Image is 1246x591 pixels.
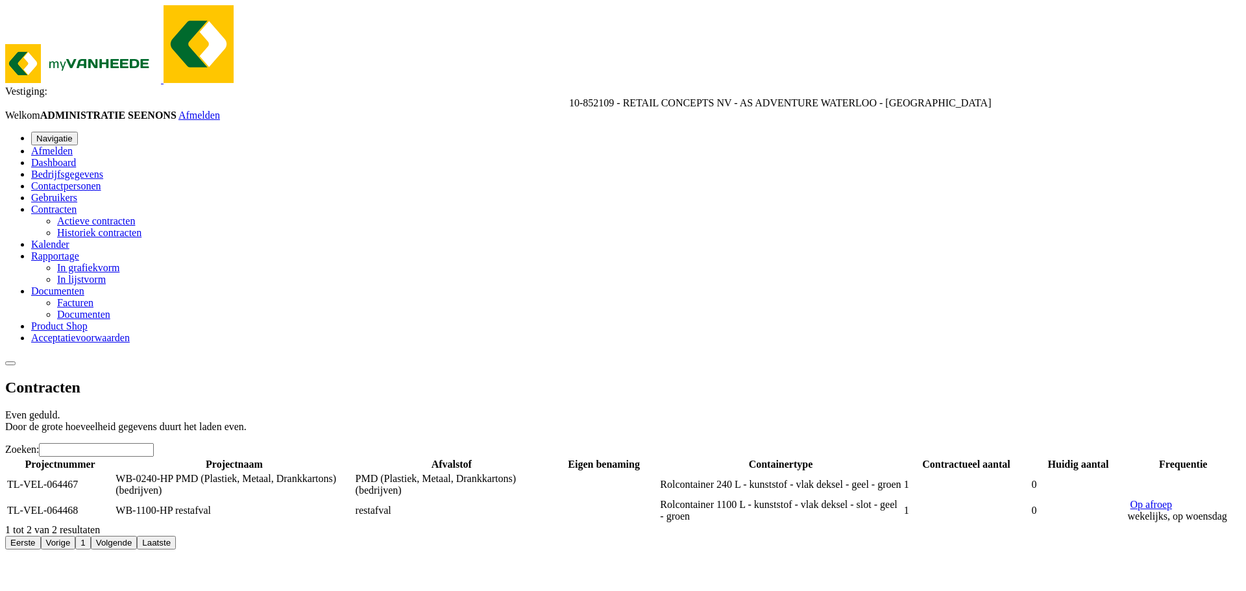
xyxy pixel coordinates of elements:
a: Contactpersonen [31,180,101,191]
strong: ADMINISTRATIE SEENONS [40,110,177,121]
img: myVanheede [164,5,234,83]
a: Afmelden [178,110,220,121]
a: Historiek contracten [57,227,141,238]
a: Gebruikers [31,192,77,203]
span: Navigatie [36,134,73,143]
span: Containertype [749,459,813,470]
td: 0 [1031,472,1125,497]
td: 1 [903,498,1030,523]
p: Even geduld. Door de grote hoeveelheid gegevens duurt het laden even. [5,409,1241,433]
button: Last [137,536,176,549]
td: WB-0240-HP PMD (Plastiek, Metaal, Drankkartons) (bedrijven) [115,472,353,497]
td: 0 [1031,498,1125,523]
td: Rolcontainer 1100 L - kunststof - vlak deksel - slot - geel - groen [659,498,901,523]
nav: pagination [5,536,1241,549]
a: Bedrijfsgegevens [31,169,103,180]
a: Documenten [57,309,110,320]
span: Welkom [5,110,178,121]
span: Projectnaam [206,459,263,470]
td: WB-1100-HP restafval [115,498,353,523]
img: myVanheede [5,44,161,83]
span: Eigen benaming [568,459,640,470]
a: Op afroep [1130,499,1172,510]
button: 1 [75,536,90,549]
span: Vestiging: [5,86,47,97]
td: restafval [355,498,548,523]
td: PMD (Plastiek, Metaal, Drankkartons) (bedrijven) [355,472,548,497]
td: TL-VEL-064468 [6,498,114,523]
td: 1 [903,472,1030,497]
a: Afmelden [31,145,73,156]
span: 10-852109 - RETAIL CONCEPTS NV - AS ADVENTURE WATERLOO - WATERLOO [569,97,991,108]
a: In lijstvorm [57,274,106,285]
button: Navigatie [31,132,78,145]
a: Documenten [31,285,84,296]
a: In grafiekvorm [57,262,119,273]
a: Kalender [31,239,69,250]
a: Product Shop [31,320,88,332]
td: wekelijks, op woensdag [1127,498,1240,523]
button: Next [91,536,138,549]
button: Previous [41,536,76,549]
td: TL-VEL-064467 [6,472,114,497]
a: Actieve contracten [57,215,135,226]
span: Contractueel aantal [922,459,1010,470]
a: Facturen [57,297,93,308]
span: Frequentie [1159,459,1207,470]
div: 1 tot 2 van 2 resultaten [5,524,1241,536]
a: Contracten [31,204,77,215]
span: Projectnummer [25,459,95,470]
a: Dashboard [31,157,76,168]
td: Rolcontainer 240 L - kunststof - vlak deksel - geel - groen [659,472,901,497]
button: First [5,536,41,549]
label: Zoeken: [5,444,39,455]
h2: Contracten [5,379,1241,396]
span: Afvalstof [432,459,472,470]
a: Acceptatievoorwaarden [31,332,130,343]
a: Rapportage [31,250,79,261]
span: Huidig aantal [1048,459,1109,470]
